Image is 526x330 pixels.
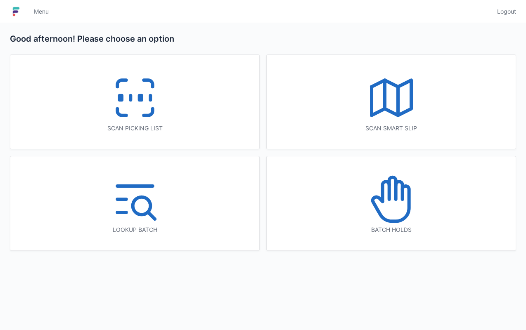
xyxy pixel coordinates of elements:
[497,7,516,16] span: Logout
[10,156,260,251] a: Lookup batch
[27,226,243,234] div: Lookup batch
[27,124,243,132] div: Scan picking list
[34,7,49,16] span: Menu
[10,5,22,18] img: logo-small.jpg
[10,33,516,45] h2: Good afternoon! Please choose an option
[266,54,516,149] a: Scan smart slip
[266,156,516,251] a: Batch holds
[283,226,499,234] div: Batch holds
[492,4,516,19] a: Logout
[10,54,260,149] a: Scan picking list
[283,124,499,132] div: Scan smart slip
[29,4,54,19] a: Menu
